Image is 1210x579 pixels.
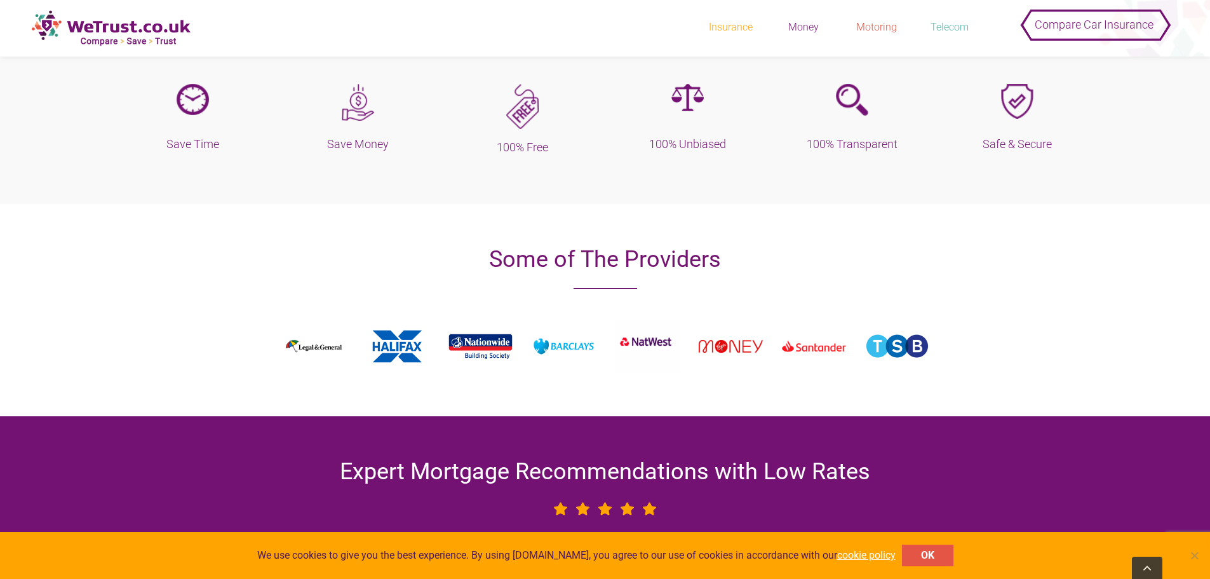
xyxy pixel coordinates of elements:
[614,135,760,153] h5: 100% Unbiased
[365,328,429,365] img: halifax-bank-mobile.png
[837,549,896,561] a: cookie policy
[321,529,889,575] p: Taking out a mortgage is a big deal. It’s probably the most significant financial commitment you’...
[918,20,981,34] div: Telecom
[865,334,929,358] img: logo1.jpg
[699,20,762,34] div: Insurance
[281,336,346,357] img: LG_Sponsorship_Logo_Large_PMS_4C_Black.png
[782,328,846,364] img: Santander-Logo.png
[902,545,953,566] button: OK
[772,20,835,34] div: Money
[120,135,266,153] h5: Save Time
[506,84,539,129] img: free-purple.png
[285,135,431,153] h5: Save Money
[615,321,679,371] img: natwest-logo-new.jpg
[1035,9,1153,40] span: Compare Car Insurance
[1188,549,1200,562] span: No
[944,135,1091,153] h5: Safe & Secure
[262,242,948,276] h2: Some of The Providers
[699,340,763,353] img: vm-logo.png
[779,135,925,153] h5: 100% Transparent
[450,139,596,156] h5: 100% Free
[321,454,889,489] h2: Expert Mortgage Recommendations with Low Rates
[448,334,513,359] img: logo.png
[836,84,868,116] img: transparent-purple.png
[1026,6,1162,32] button: Compare Car Insurance
[177,84,209,115] img: wall-clock.png
[257,548,896,562] span: We use cookies to give you the best experience. By using [DOMAIN_NAME], you agree to our use of c...
[845,20,908,34] div: Motoring
[532,330,596,363] img: barclays-ar21.png
[32,10,191,46] img: new-logo.png
[671,84,704,111] img: Unbiased-purple.png
[1001,84,1033,119] img: shield.png
[342,84,374,121] img: save-money.png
